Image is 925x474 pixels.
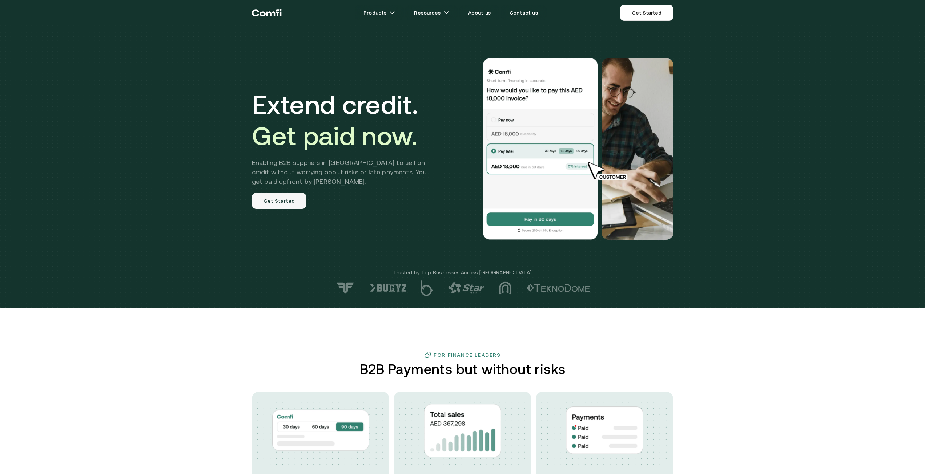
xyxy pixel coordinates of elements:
img: img [272,404,369,456]
img: cursor [583,161,636,181]
img: logo-2 [526,284,590,292]
img: dots [256,396,385,465]
img: logo-5 [421,280,434,296]
a: About us [459,5,499,20]
img: dots [398,396,527,465]
a: Productsarrow icons [355,5,404,20]
img: arrow icons [443,10,449,16]
a: Return to the top of the Comfi home page [252,2,282,24]
img: logo-4 [448,282,484,294]
img: arrow icons [389,10,395,16]
img: logo-3 [499,281,512,295]
img: img [424,404,501,457]
a: Get Started [252,193,307,209]
span: Get paid now. [252,121,418,151]
h1: Extend credit. [252,89,438,151]
h3: For Finance Leaders [434,352,500,358]
img: dots [540,396,669,465]
a: Get Started [620,5,673,21]
h2: B2B Payments but without risks [357,361,568,377]
img: logo-6 [370,284,406,292]
img: Would you like to pay this AED 18,000.00 invoice? [482,58,599,240]
a: Resourcesarrow icons [405,5,458,20]
a: Contact us [501,5,547,20]
img: img [566,406,643,454]
img: Would you like to pay this AED 18,000.00 invoice? [602,58,673,240]
img: logo-7 [335,282,355,294]
h2: Enabling B2B suppliers in [GEOGRAPHIC_DATA] to sell on credit without worrying about risks or lat... [252,158,438,186]
img: finance [424,351,431,358]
